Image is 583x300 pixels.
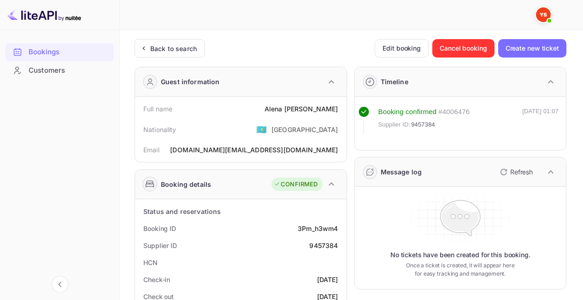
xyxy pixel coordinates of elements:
p: Once a ticket is created, it will appear here for easy tracking and management. [404,261,516,278]
div: Booking ID [143,224,176,233]
div: Booking confirmed [378,107,437,117]
div: Check-in [143,275,170,284]
button: Collapse navigation [52,276,68,293]
div: Back to search [150,44,197,53]
button: Cancel booking [432,39,495,58]
div: Bookings [6,43,114,61]
div: Alena [PERSON_NAME] [265,104,338,114]
div: Booking details [161,179,211,189]
div: Status and reservations [143,207,221,216]
div: Message log [381,167,422,177]
span: Supplier ID: [378,120,411,129]
div: Supplier ID [143,241,177,250]
a: Customers [6,62,114,79]
span: United States [256,121,267,138]
span: 9457384 [411,120,435,129]
button: Edit booking [375,39,429,58]
div: Email [143,145,159,155]
a: Bookings [6,43,114,60]
button: Refresh [495,165,536,179]
img: LiteAPI logo [7,7,81,22]
div: Bookings [29,47,109,58]
div: Guest information [161,77,220,87]
div: [DATE] [317,275,338,284]
div: Customers [29,65,109,76]
img: Yandex Support [536,7,551,22]
button: Create new ticket [498,39,566,58]
div: Nationality [143,125,177,134]
div: Timeline [381,77,408,87]
p: Refresh [510,167,533,177]
div: [GEOGRAPHIC_DATA] [271,125,338,134]
div: [DATE] 01:07 [522,107,559,133]
div: CONFIRMED [274,180,318,189]
div: # 4006476 [438,107,470,117]
div: Full name [143,104,172,114]
div: 9457384 [309,241,338,250]
div: Customers [6,62,114,80]
div: 3Pm_h3wm4 [298,224,338,233]
div: [DOMAIN_NAME][EMAIL_ADDRESS][DOMAIN_NAME] [170,145,338,155]
div: HCN [143,258,158,267]
p: No tickets have been created for this booking. [390,250,530,260]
